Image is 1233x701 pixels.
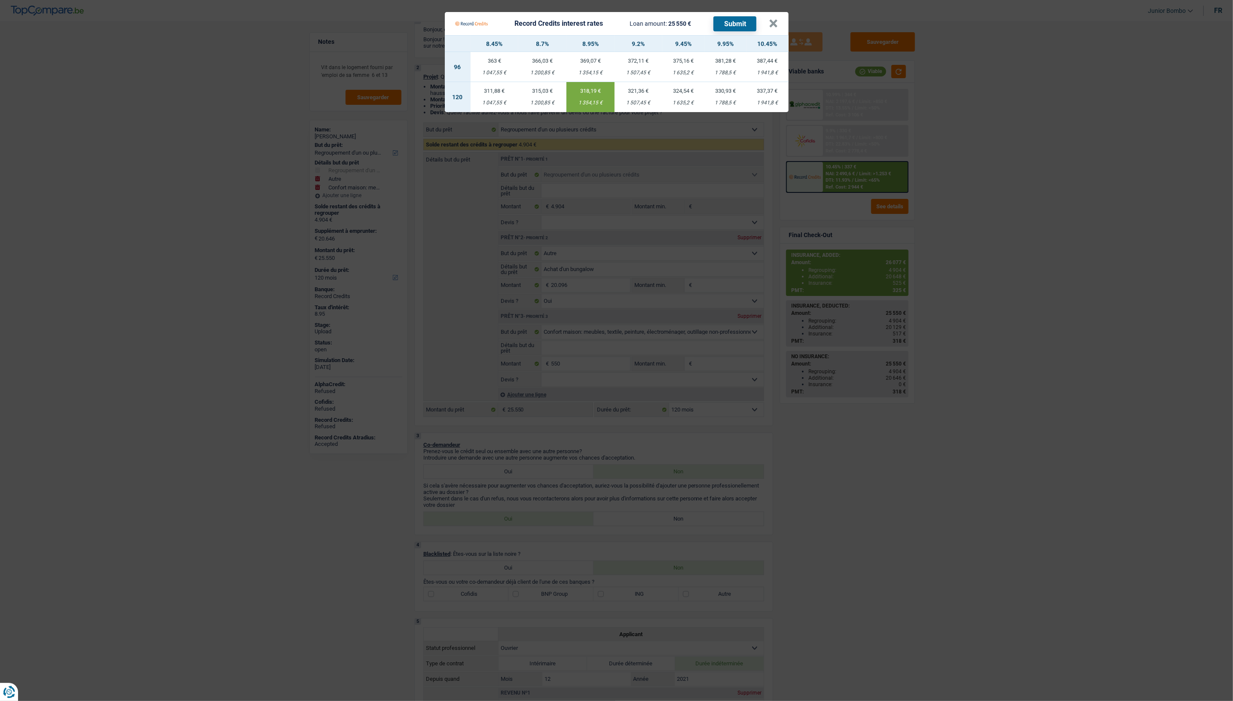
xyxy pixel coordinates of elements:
th: 8.7% [518,36,566,52]
div: 1 941,8 € [747,100,789,106]
div: 1 047,55 € [471,70,519,76]
th: 9.95% [704,36,747,52]
div: 1 788,5 € [704,70,747,76]
div: 318,19 € [566,88,615,94]
div: 366,03 € [518,58,566,64]
div: 321,36 € [615,88,663,94]
div: 1 635,2 € [662,70,704,76]
td: 96 [445,52,471,82]
button: Submit [713,16,756,31]
div: 337,37 € [747,88,789,94]
div: 1 047,55 € [471,100,519,106]
div: 311,88 € [471,88,519,94]
div: 1 788,5 € [704,100,747,106]
div: 324,54 € [662,88,704,94]
div: 387,44 € [747,58,789,64]
div: Record Credits interest rates [514,20,603,27]
th: 8.95% [566,36,615,52]
th: 9.45% [662,36,704,52]
div: 1 354,15 € [566,100,615,106]
th: 9.2% [615,36,663,52]
span: Loan amount: [630,20,667,27]
span: 25 550 € [668,20,691,27]
div: 369,07 € [566,58,615,64]
div: 1 507,45 € [615,70,663,76]
div: 315,03 € [518,88,566,94]
th: 8.45% [471,36,519,52]
div: 1 200,85 € [518,100,566,106]
div: 1 635,2 € [662,100,704,106]
div: 363 € [471,58,519,64]
div: 381,28 € [704,58,747,64]
div: 372,11 € [615,58,663,64]
div: 1 507,45 € [615,100,663,106]
div: 1 354,15 € [566,70,615,76]
th: 10.45% [747,36,789,52]
div: 1 941,8 € [747,70,789,76]
div: 330,93 € [704,88,747,94]
img: Record Credits [455,15,488,32]
button: × [769,19,778,28]
td: 120 [445,82,471,112]
div: 375,16 € [662,58,704,64]
div: 1 200,85 € [518,70,566,76]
